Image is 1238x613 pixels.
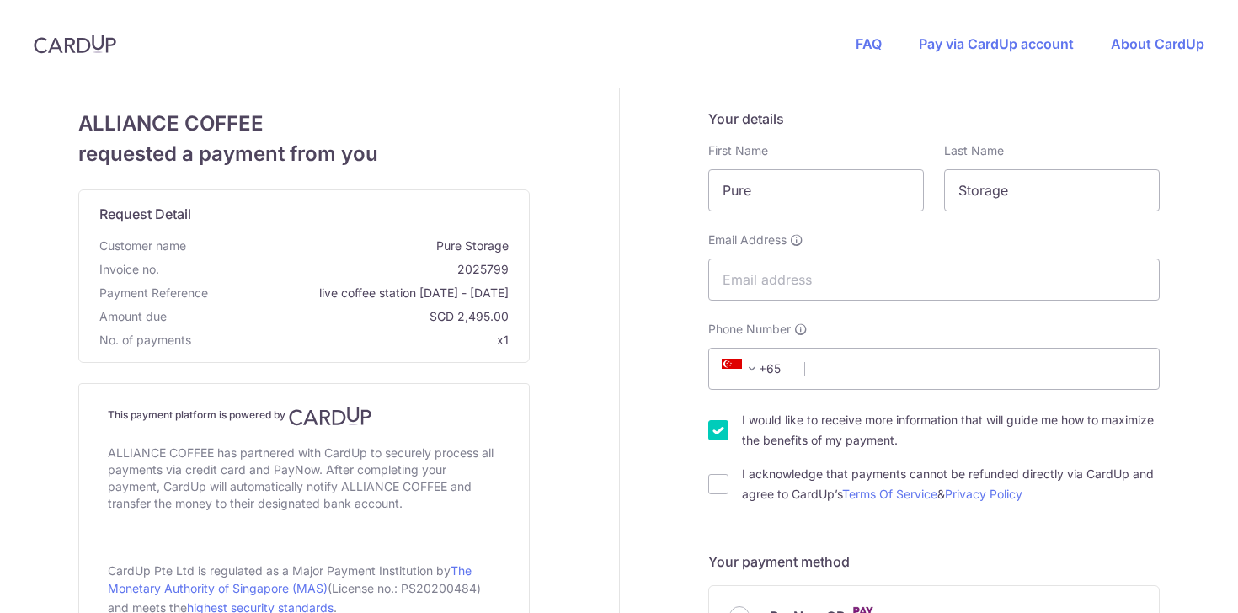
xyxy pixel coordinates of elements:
span: No. of payments [99,332,191,349]
span: Amount due [99,308,167,325]
span: live coffee station [DATE] - [DATE] [215,285,509,301]
img: CardUp [289,406,371,426]
a: Terms Of Service [842,487,937,501]
span: requested a payment from you [78,139,530,169]
label: I would like to receive more information that will guide me how to maximize the benefits of my pa... [742,410,1160,450]
span: translation missing: en.payment_reference [99,285,208,300]
span: ALLIANCE COFFEE [78,109,530,139]
a: About CardUp [1111,35,1204,52]
h5: Your details [708,109,1160,129]
span: Email Address [708,232,787,248]
span: +65 [722,359,762,379]
h4: This payment platform is powered by [108,406,500,426]
span: translation missing: en.request_detail [99,205,191,222]
span: Phone Number [708,321,791,338]
span: +65 [717,359,792,379]
span: Pure Storage [193,237,509,254]
span: Customer name [99,237,186,254]
div: ALLIANCE COFFEE has partnered with CardUp to securely process all payments via credit card and Pa... [108,441,500,515]
label: I acknowledge that payments cannot be refunded directly via CardUp and agree to CardUp’s & [742,464,1160,504]
span: x1 [497,333,509,347]
label: First Name [708,142,768,159]
input: Email address [708,259,1160,301]
input: Last name [944,169,1160,211]
input: First name [708,169,924,211]
span: 2025799 [166,261,509,278]
span: Invoice no. [99,261,159,278]
a: Pay via CardUp account [919,35,1074,52]
label: Last Name [944,142,1004,159]
img: CardUp [34,34,116,54]
a: Privacy Policy [945,487,1022,501]
h5: Your payment method [708,552,1160,572]
span: SGD 2,495.00 [173,308,509,325]
a: FAQ [856,35,882,52]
